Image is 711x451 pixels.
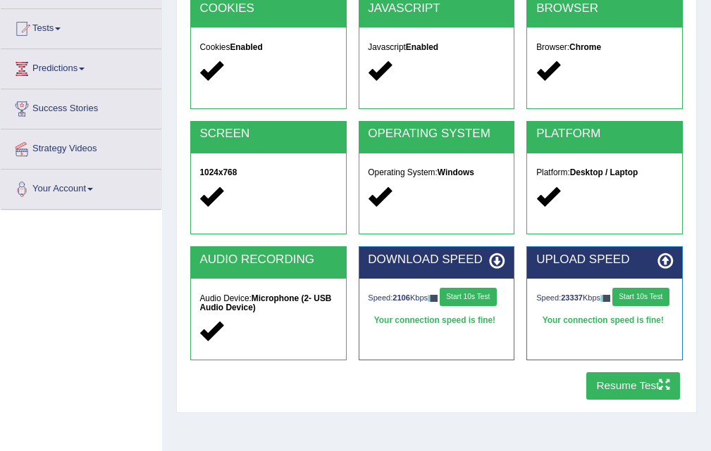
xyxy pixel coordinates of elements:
button: Resume Test [586,372,680,400]
h2: AUDIO RECORDING [199,253,336,267]
h5: Browser: [536,43,673,52]
h2: SCREEN [199,127,336,141]
a: Success Stories [1,89,161,125]
h5: Operating System: [368,168,505,177]
div: Speed: Kbps [536,288,673,309]
strong: Windows [438,167,474,177]
h5: Platform: [536,168,673,177]
button: Start 10s Test [440,288,497,306]
img: ajax-loader-fb-connection.gif [428,295,438,301]
strong: Desktop / Laptop [570,167,638,177]
strong: Enabled [406,42,438,52]
strong: 23337 [561,293,583,302]
div: Speed: Kbps [368,288,505,309]
h5: Audio Device: [199,294,336,312]
h2: OPERATING SYSTEM [368,127,505,141]
img: ajax-loader-fb-connection.gif [600,295,610,301]
h2: DOWNLOAD SPEED [368,253,505,267]
strong: 1024x768 [199,167,237,177]
strong: Enabled [230,42,262,52]
strong: 2106 [392,293,410,302]
a: Strategy Videos [1,129,161,165]
h5: Cookies [199,43,336,52]
button: Start 10s Test [612,288,669,306]
a: Your Account [1,170,161,205]
h2: BROWSER [536,2,673,15]
strong: Chrome [569,42,601,52]
h5: Javascript [368,43,505,52]
div: Your connection speed is fine! [368,312,505,330]
a: Tests [1,9,161,44]
strong: Microphone (2- USB Audio Device) [199,293,331,312]
a: Predictions [1,49,161,84]
h2: JAVASCRIPT [368,2,505,15]
h2: PLATFORM [536,127,673,141]
div: Your connection speed is fine! [536,312,673,330]
h2: COOKIES [199,2,336,15]
h2: UPLOAD SPEED [536,253,673,267]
